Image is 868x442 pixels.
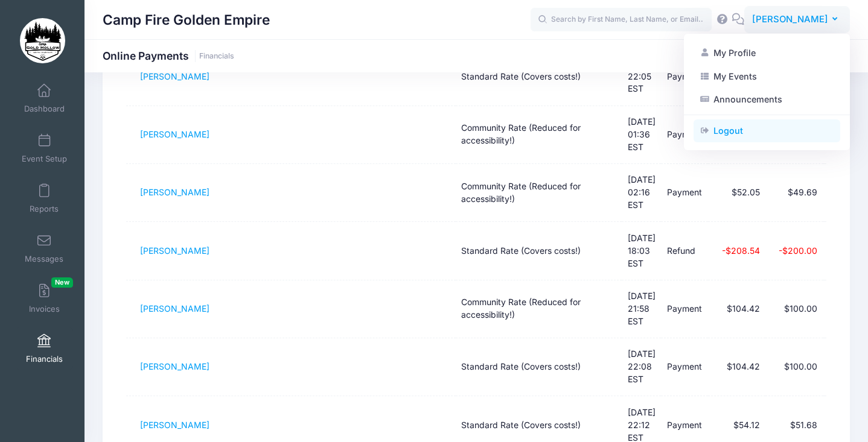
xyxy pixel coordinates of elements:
[765,338,823,396] td: $100.00
[708,280,766,338] td: $104.42
[20,18,65,63] img: Camp Fire Golden Empire
[140,303,209,314] a: [PERSON_NAME]
[694,65,840,87] a: My Events
[140,71,209,81] a: [PERSON_NAME]
[103,49,234,62] h1: Online Payments
[456,338,622,396] td: Standard Rate (Covers costs!)
[456,164,622,222] td: Community Rate (Reduced for accessibility!)
[456,48,622,106] td: Standard Rate (Covers costs!)
[622,280,662,338] td: [DATE] 21:58 EST
[140,129,209,139] a: [PERSON_NAME]
[103,6,270,34] h1: Camp Fire Golden Empire
[694,42,840,65] a: My Profile
[531,8,712,32] input: Search by First Name, Last Name, or Email...
[24,104,65,114] span: Dashboard
[16,327,73,370] a: Financials
[744,6,850,34] button: [PERSON_NAME]
[661,280,708,338] td: Payment
[765,280,823,338] td: $100.00
[140,245,209,256] a: [PERSON_NAME]
[456,222,622,280] td: Standard Rate (Covers costs!)
[51,277,73,288] span: New
[16,277,73,320] a: InvoicesNew
[708,222,766,280] td: -$208.54
[622,338,662,396] td: [DATE] 22:08 EST
[26,354,63,364] span: Financials
[140,420,209,430] a: [PERSON_NAME]
[16,127,73,169] a: Event Setup
[16,227,73,270] a: Messages
[752,13,828,26] span: [PERSON_NAME]
[765,164,823,222] td: $49.69
[16,77,73,119] a: Dashboard
[29,304,60,314] span: Invoices
[22,154,67,164] span: Event Setup
[140,187,209,197] a: [PERSON_NAME]
[622,48,662,106] td: [DATE] 22:05 EST
[661,48,708,106] td: Payment
[694,119,840,142] a: Logout
[661,106,708,164] td: Payment
[456,280,622,338] td: Community Rate (Reduced for accessibility!)
[694,88,840,111] a: Announcements
[16,177,73,219] a: Reports
[661,222,708,280] td: Refund
[765,222,823,280] td: -$200.00
[661,338,708,396] td: Payment
[25,254,63,264] span: Messages
[140,361,209,371] a: [PERSON_NAME]
[199,52,234,61] a: Financials
[30,204,59,214] span: Reports
[456,106,622,164] td: Community Rate (Reduced for accessibility!)
[622,222,662,280] td: [DATE] 18:03 EST
[622,106,662,164] td: [DATE] 01:36 EST
[661,164,708,222] td: Payment
[708,164,766,222] td: $52.05
[708,338,766,396] td: $104.42
[622,164,662,222] td: [DATE] 02:16 EST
